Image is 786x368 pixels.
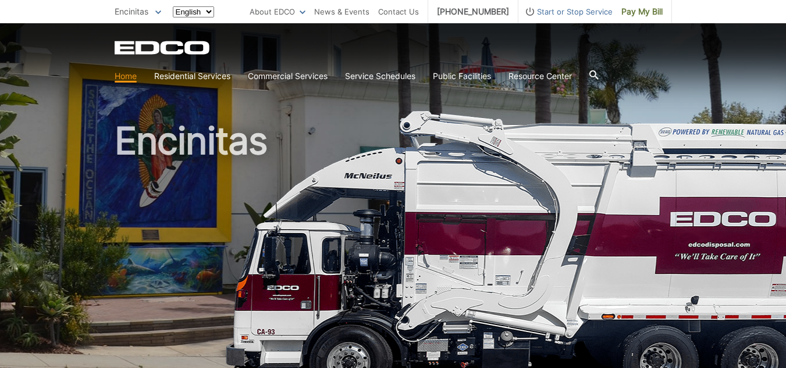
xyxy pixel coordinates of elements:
[508,70,572,83] a: Resource Center
[115,70,137,83] a: Home
[378,5,419,18] a: Contact Us
[314,5,369,18] a: News & Events
[173,6,214,17] select: Select a language
[115,6,148,16] span: Encinitas
[115,41,211,55] a: EDCD logo. Return to the homepage.
[250,5,305,18] a: About EDCO
[433,70,491,83] a: Public Facilities
[248,70,328,83] a: Commercial Services
[154,70,230,83] a: Residential Services
[621,5,663,18] span: Pay My Bill
[345,70,415,83] a: Service Schedules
